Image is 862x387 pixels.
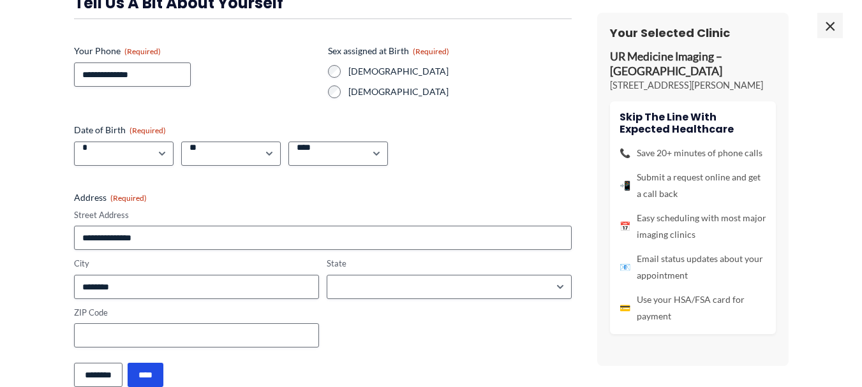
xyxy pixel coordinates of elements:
li: Submit a request online and get a call back [620,169,766,202]
p: [STREET_ADDRESS][PERSON_NAME] [610,79,776,92]
label: City [74,258,319,270]
label: State [327,258,572,270]
label: Your Phone [74,45,318,57]
label: Street Address [74,209,572,221]
label: ZIP Code [74,307,319,319]
legend: Date of Birth [74,124,166,136]
li: Easy scheduling with most major imaging clinics [620,210,766,243]
p: UR Medicine Imaging – [GEOGRAPHIC_DATA] [610,50,776,79]
span: 📲 [620,177,630,194]
label: [DEMOGRAPHIC_DATA] [348,85,572,98]
label: [DEMOGRAPHIC_DATA] [348,65,572,78]
span: (Required) [110,193,147,203]
span: 💳 [620,300,630,316]
h4: Skip the line with Expected Healthcare [620,111,766,135]
span: × [817,13,843,38]
h3: Your Selected Clinic [610,26,776,40]
li: Email status updates about your appointment [620,251,766,284]
span: (Required) [130,126,166,135]
span: (Required) [124,47,161,56]
li: Use your HSA/FSA card for payment [620,291,766,325]
span: 📅 [620,218,630,235]
span: 📞 [620,145,630,161]
legend: Address [74,191,147,204]
span: (Required) [413,47,449,56]
li: Save 20+ minutes of phone calls [620,145,766,161]
span: 📧 [620,259,630,275]
legend: Sex assigned at Birth [328,45,449,57]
